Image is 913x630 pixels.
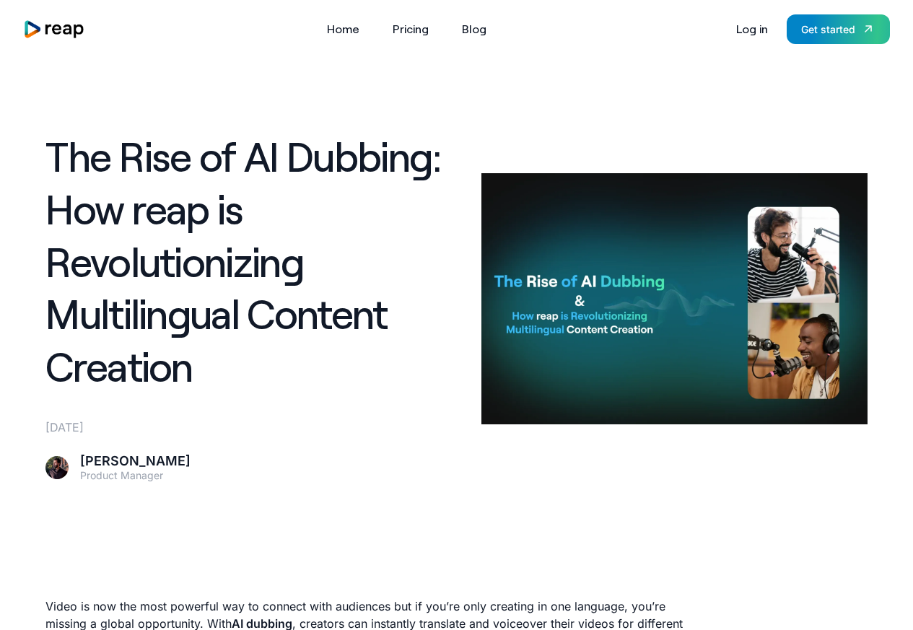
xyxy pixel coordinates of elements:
a: Blog [455,17,494,40]
img: reap logo [23,19,85,39]
div: Get started [801,22,855,37]
a: home [23,19,85,39]
div: [DATE] [45,419,464,436]
div: Product Manager [80,469,191,482]
a: Get started [787,14,890,44]
a: Log in [729,17,775,40]
a: Pricing [385,17,436,40]
a: Home [320,17,367,40]
h1: The Rise of AI Dubbing: How reap is Revolutionizing Multilingual Content Creation [45,130,464,393]
div: [PERSON_NAME] [80,453,191,470]
img: AI Video Clipping and Respurposing [481,173,868,424]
